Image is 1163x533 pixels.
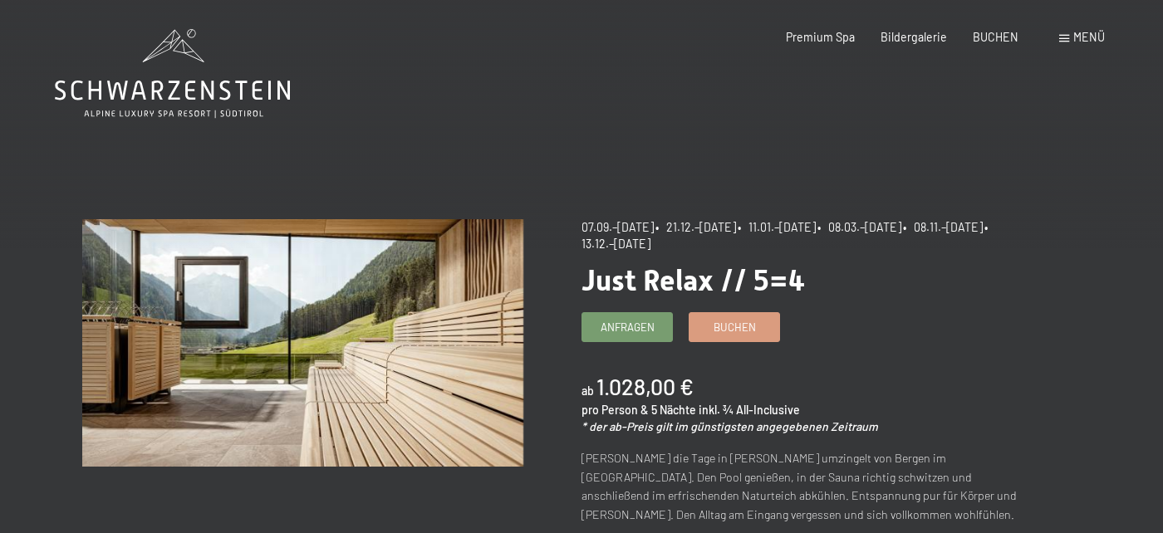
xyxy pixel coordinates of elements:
span: • 11.01.–[DATE] [738,220,816,234]
em: * der ab-Preis gilt im günstigsten angegebenen Zeitraum [581,419,878,433]
a: Bildergalerie [881,30,947,44]
span: • 08.11.–[DATE] [903,220,983,234]
span: Just Relax // 5=4 [581,263,805,297]
p: [PERSON_NAME] die Tage in [PERSON_NAME] umzingelt von Bergen im [GEOGRAPHIC_DATA]. Den Pool genie... [581,449,1022,524]
img: Just Relax // 5=4 [82,219,523,467]
b: 1.028,00 € [596,373,694,399]
span: Menü [1073,30,1105,44]
span: pro Person & [581,403,649,417]
a: Buchen [689,313,779,340]
span: Buchen [714,320,756,335]
span: 07.09.–[DATE] [581,220,654,234]
span: Anfragen [601,320,655,335]
a: Premium Spa [786,30,855,44]
span: • 13.12.–[DATE] [581,220,993,251]
span: 5 Nächte [651,403,696,417]
a: Anfragen [582,313,672,340]
span: ab [581,384,594,398]
span: • 08.03.–[DATE] [817,220,901,234]
span: inkl. ¾ All-Inclusive [699,403,800,417]
span: • 21.12.–[DATE] [655,220,736,234]
a: BUCHEN [973,30,1018,44]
